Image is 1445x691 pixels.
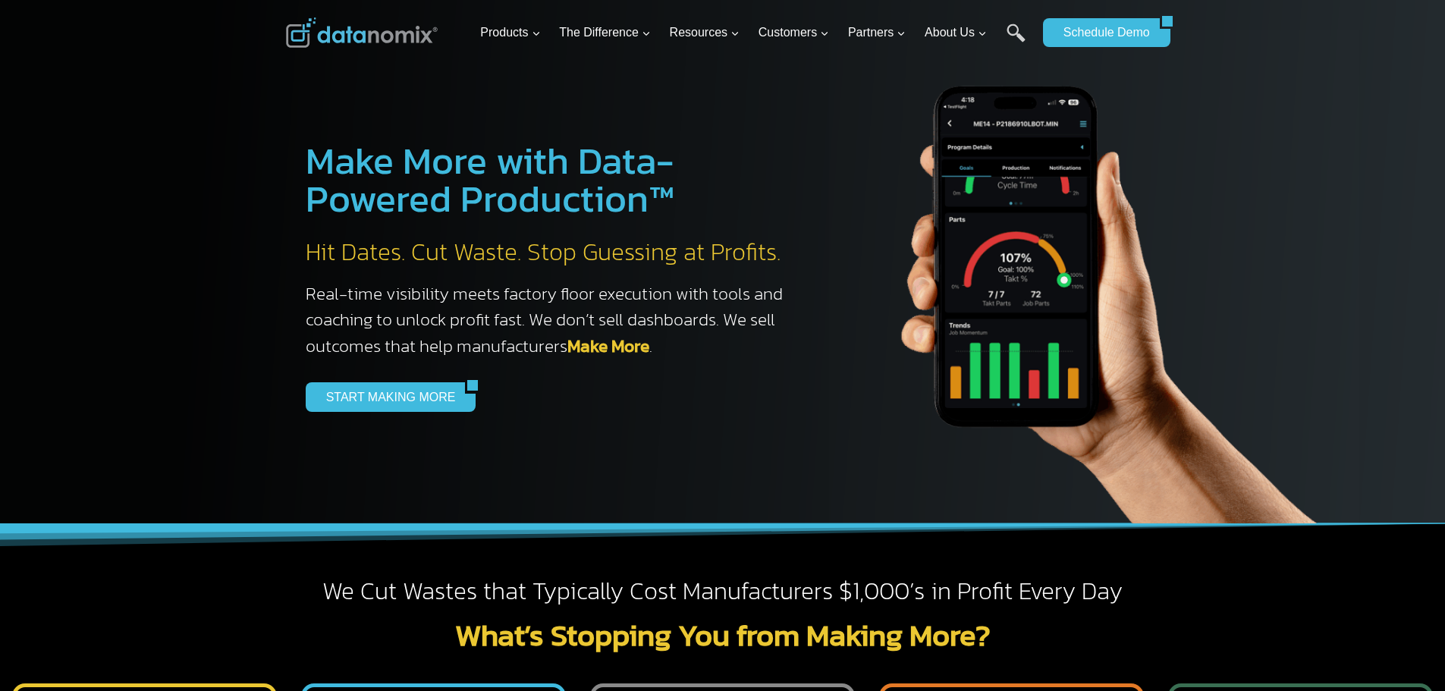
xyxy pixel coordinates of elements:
img: The Datanoix Mobile App available on Android and iOS Devices [829,30,1360,523]
a: Make More [567,333,649,359]
a: START MAKING MORE [306,382,466,411]
span: Customers [759,23,829,42]
h2: What’s Stopping You from Making More? [286,620,1160,650]
a: Schedule Demo [1043,18,1160,47]
img: Datanomix [286,17,438,48]
span: Products [480,23,540,42]
nav: Primary Navigation [474,8,1035,58]
h1: Make More with Data-Powered Production™ [306,142,799,218]
h2: Hit Dates. Cut Waste. Stop Guessing at Profits. [306,237,799,269]
span: Partners [848,23,906,42]
span: The Difference [559,23,651,42]
span: Resources [670,23,740,42]
h3: Real-time visibility meets factory floor execution with tools and coaching to unlock profit fast.... [306,281,799,360]
span: About Us [925,23,987,42]
a: Search [1007,24,1026,58]
h2: We Cut Wastes that Typically Cost Manufacturers $1,000’s in Profit Every Day [286,576,1160,608]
